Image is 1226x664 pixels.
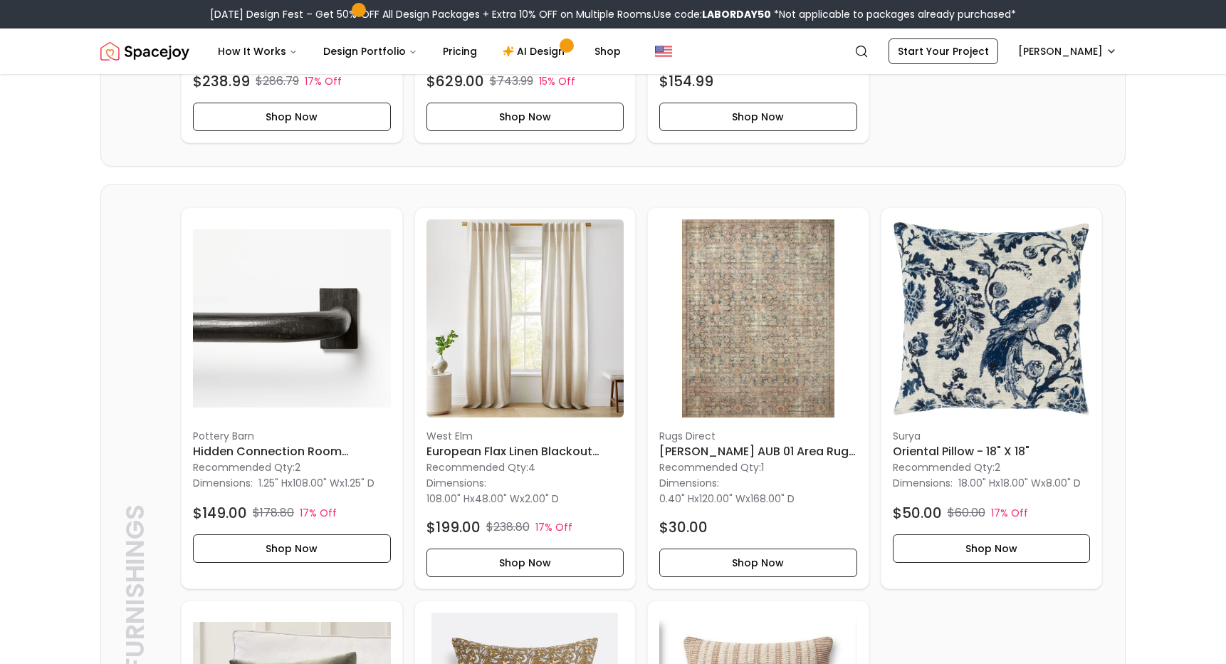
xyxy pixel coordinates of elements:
[181,207,403,589] div: Hidden Connection Room Darkening Curtain Rod 60-108
[253,504,294,522] p: $178.80
[426,443,624,460] h6: European Flax Linen Blackout Curtain-108"
[426,517,481,537] h4: $199.00
[659,460,857,474] p: Recommended Qty: 1
[893,474,953,492] p: Dimensions:
[426,492,470,506] span: 108.00" H
[300,506,337,520] p: 17% Off
[414,207,636,589] a: European Flax Linen Blackout Curtain-108" imageWest ElmEuropean Flax Linen Blackout Curtain-108"R...
[659,517,708,537] h4: $30.00
[426,492,559,506] p: x x
[958,476,995,490] span: 18.00" H
[193,503,247,523] h4: $149.00
[193,71,250,91] h4: $238.99
[659,492,694,506] span: 0.40" H
[881,207,1103,589] a: Oriental Pillow - 18" x 18" imageSuryaOriental Pillow - 18" x 18"Recommended Qty:2Dimensions:18.0...
[426,549,624,577] button: Shop Now
[535,520,572,534] p: 17% Off
[193,443,391,460] h6: Hidden Connection Room Darkening Curtain Rod 60-108
[1010,38,1126,64] button: [PERSON_NAME]
[893,443,1091,460] h6: Oriental Pillow - 18" x 18"
[258,476,288,490] span: 1.25" H
[100,37,189,66] a: Spacejoy
[475,492,520,506] span: 48.00" W
[659,492,795,506] p: x x
[414,207,636,589] div: European Flax Linen Blackout Curtain-108"
[654,7,771,21] span: Use code:
[426,103,624,131] button: Shop Now
[539,74,575,88] p: 15% Off
[659,429,857,443] p: Rugs Direct
[193,474,253,492] p: Dimensions:
[258,476,374,490] p: x x
[893,429,1091,443] p: Surya
[659,443,857,460] h6: [PERSON_NAME] AUB 01 Area Rug-10'X14'
[426,219,624,417] img: European Flax Linen Blackout Curtain-108" image
[100,37,189,66] img: Spacejoy Logo
[659,219,857,417] img: Aubrey AUB 01 Area Rug-10'X14' image
[750,492,795,506] span: 168.00" D
[647,207,869,589] a: Aubrey AUB 01 Area Rug-10'X14' imageRugs Direct[PERSON_NAME] AUB 01 Area Rug-10'X14'Recommended Q...
[100,28,1126,74] nav: Global
[193,103,391,131] button: Shop Now
[659,71,713,91] h4: $154.99
[771,7,1016,21] span: *Not applicable to packages already purchased*
[426,460,624,474] p: Recommended Qty: 4
[583,37,632,66] a: Shop
[699,492,745,506] span: 120.00" W
[948,504,985,522] p: $60.00
[305,74,342,88] p: 17% Off
[345,476,374,490] span: 1.25" D
[1046,476,1081,490] span: 8.00" D
[426,474,486,492] p: Dimensions:
[193,534,391,563] button: Shop Now
[1000,476,1041,490] span: 18.00" W
[659,549,857,577] button: Shop Now
[991,506,1028,520] p: 17% Off
[491,37,580,66] a: AI Design
[293,476,340,490] span: 108.00" W
[431,37,488,66] a: Pricing
[312,37,429,66] button: Design Portfolio
[181,207,403,589] a: Hidden Connection Room Darkening Curtain Rod 60-108 imagePottery BarnHidden Connection Room Darke...
[206,37,309,66] button: How It Works
[206,37,632,66] nav: Main
[193,429,391,443] p: Pottery Barn
[210,7,1016,21] div: [DATE] Design Fest – Get 50% OFF All Design Packages + Extra 10% OFF on Multiple Rooms.
[655,43,672,60] img: United States
[893,460,1091,474] p: Recommended Qty: 2
[958,476,1081,490] p: x x
[893,219,1091,417] img: Oriental Pillow - 18" x 18" image
[893,503,942,523] h4: $50.00
[256,73,299,90] p: $286.79
[702,7,771,21] b: LABORDAY50
[193,219,391,417] img: Hidden Connection Room Darkening Curtain Rod 60-108 image
[889,38,998,64] a: Start Your Project
[881,207,1103,589] div: Oriental Pillow - 18" x 18"
[893,534,1091,563] button: Shop Now
[659,474,719,492] p: Dimensions:
[525,492,559,506] span: 2.00" D
[647,207,869,589] div: Aubrey AUB 01 Area Rug-10'X14'
[426,71,484,91] h4: $629.00
[426,429,624,443] p: West Elm
[490,73,533,90] p: $743.99
[486,519,530,536] p: $238.80
[193,460,391,474] p: Recommended Qty: 2
[659,103,857,131] button: Shop Now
